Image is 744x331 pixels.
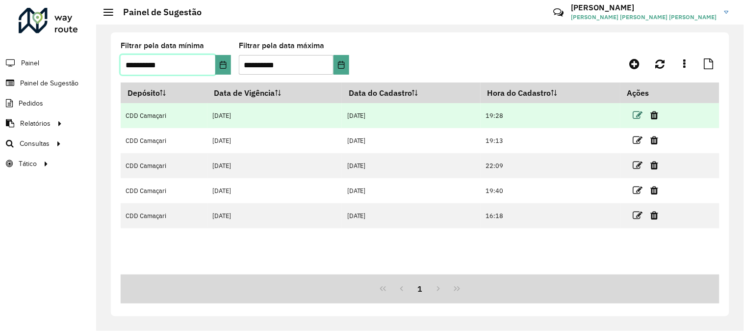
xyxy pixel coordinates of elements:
[207,103,342,128] td: [DATE]
[481,153,620,178] td: 22:09
[651,209,659,222] a: Excluir
[207,203,342,228] td: [DATE]
[20,118,51,129] span: Relatórios
[481,83,620,103] th: Hora do Cadastro
[121,128,207,153] td: CDD Camaçari
[571,13,717,22] span: [PERSON_NAME] [PERSON_NAME] [PERSON_NAME]
[121,103,207,128] td: CDD Camaçari
[342,128,481,153] td: [DATE]
[21,58,39,68] span: Painel
[633,134,643,147] a: Editar
[651,109,659,122] a: Excluir
[651,134,659,147] a: Excluir
[113,7,202,18] h2: Painel de Sugestão
[633,184,643,197] a: Editar
[20,138,50,149] span: Consultas
[651,184,659,197] a: Excluir
[207,83,342,103] th: Data de Vigência
[207,153,342,178] td: [DATE]
[571,3,717,12] h3: [PERSON_NAME]
[481,178,620,203] td: 19:40
[411,279,430,298] button: 1
[342,153,481,178] td: [DATE]
[633,209,643,222] a: Editar
[342,178,481,203] td: [DATE]
[651,159,659,172] a: Excluir
[20,78,78,88] span: Painel de Sugestão
[342,103,481,128] td: [DATE]
[19,98,43,109] span: Pedidos
[620,83,679,103] th: Ações
[121,153,207,178] td: CDD Camaçari
[215,55,231,75] button: Choose Date
[121,83,207,103] th: Depósito
[633,159,643,172] a: Editar
[342,203,481,228] td: [DATE]
[239,40,324,52] label: Filtrar pela data máxima
[548,2,569,23] a: Contato Rápido
[481,203,620,228] td: 16:18
[481,103,620,128] td: 19:28
[19,159,37,169] span: Tático
[633,109,643,122] a: Editar
[121,178,207,203] td: CDD Camaçari
[121,40,204,52] label: Filtrar pela data mínima
[342,83,481,103] th: Data do Cadastro
[207,128,342,153] td: [DATE]
[121,203,207,228] td: CDD Camaçari
[334,55,349,75] button: Choose Date
[207,178,342,203] td: [DATE]
[481,128,620,153] td: 19:13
